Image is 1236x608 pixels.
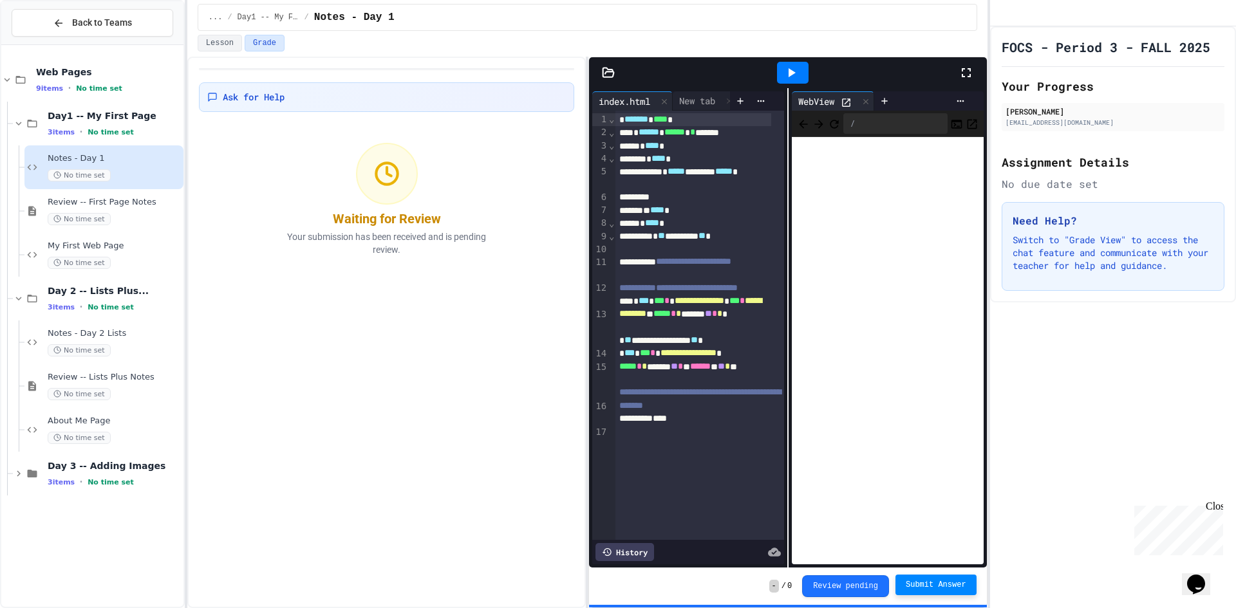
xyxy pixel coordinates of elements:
span: 0 [787,581,792,591]
div: 7 [592,204,608,217]
span: • [80,302,82,312]
span: Notes - Day 1 [314,10,395,25]
div: 12 [592,282,608,308]
span: Forward [812,115,825,131]
button: Refresh [828,116,841,131]
div: 8 [592,217,608,230]
button: Console [950,116,963,131]
div: History [595,543,654,561]
span: Back to Teams [72,16,132,30]
span: 3 items [48,128,75,136]
div: 1 [592,113,608,126]
div: 16 [592,400,608,427]
div: 13 [592,308,608,347]
div: index.html [592,91,673,111]
button: Open in new tab [966,116,979,131]
div: 4 [592,152,608,165]
span: Review -- First Page Notes [48,197,181,208]
span: No time set [88,128,134,136]
div: [PERSON_NAME] [1006,106,1221,117]
div: 9 [592,230,608,243]
button: Grade [245,35,285,51]
span: Submit Answer [906,580,966,590]
iframe: Web Preview [792,137,984,565]
div: 17 [592,426,608,439]
p: Switch to "Grade View" to access the chat feature and communicate with your teacher for help and ... [1013,234,1213,272]
span: Ask for Help [223,91,285,104]
h2: Assignment Details [1002,153,1224,171]
span: No time set [76,84,122,93]
div: 3 [592,140,608,152]
iframe: chat widget [1129,501,1223,555]
span: No time set [88,478,134,486]
span: • [80,127,82,137]
div: WebView [792,91,874,111]
span: Fold line [608,140,615,151]
span: Fold line [608,114,615,124]
div: No due date set [1002,176,1224,192]
div: 2 [592,126,608,139]
div: 10 [592,243,608,256]
h2: Your Progress [1002,77,1224,95]
span: / [782,581,786,591]
div: New tab [673,91,738,111]
button: Review pending [802,575,889,597]
span: No time set [48,432,111,444]
h3: Need Help? [1013,213,1213,228]
span: Fold line [608,153,615,163]
span: Notes - Day 1 [48,153,181,164]
span: Day 3 -- Adding Images [48,460,181,472]
div: 11 [592,256,608,282]
span: No time set [48,213,111,225]
span: • [80,477,82,487]
span: No time set [48,169,111,181]
div: 6 [592,191,608,204]
div: / [843,113,948,134]
span: Day1 -- My First Page [48,110,181,122]
span: / [304,12,309,23]
span: Fold line [608,218,615,228]
div: 14 [592,347,608,360]
span: Review -- Lists Plus Notes [48,372,181,383]
div: 5 [592,165,608,191]
span: ... [209,12,223,23]
h1: FOCS - Period 3 - FALL 2025 [1002,38,1210,56]
span: Day 2 -- Lists Plus... [48,285,181,297]
div: index.html [592,95,657,108]
button: Lesson [198,35,242,51]
span: - [769,580,779,593]
span: 9 items [36,84,63,93]
span: No time set [88,303,134,311]
button: Back to Teams [12,9,173,37]
span: Fold line [608,231,615,241]
span: Web Pages [36,66,181,78]
div: Chat with us now!Close [5,5,89,82]
span: Fold line [608,127,615,138]
button: Submit Answer [895,575,977,595]
span: 3 items [48,478,75,486]
iframe: chat widget [1182,557,1223,595]
span: My First Web Page [48,241,181,252]
div: New tab [673,94,722,107]
div: Waiting for Review [333,210,441,228]
span: Notes - Day 2 Lists [48,328,181,339]
span: No time set [48,344,111,356]
span: No time set [48,388,111,400]
span: Day1 -- My First Page [238,12,299,23]
span: / [227,12,232,23]
p: Your submission has been received and is pending review. [271,230,503,256]
div: WebView [792,95,841,108]
span: About Me Page [48,416,181,427]
div: 15 [592,361,608,400]
span: Back [797,115,810,131]
span: • [68,83,71,93]
span: No time set [48,257,111,269]
span: 3 items [48,303,75,311]
div: [EMAIL_ADDRESS][DOMAIN_NAME] [1006,118,1221,127]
